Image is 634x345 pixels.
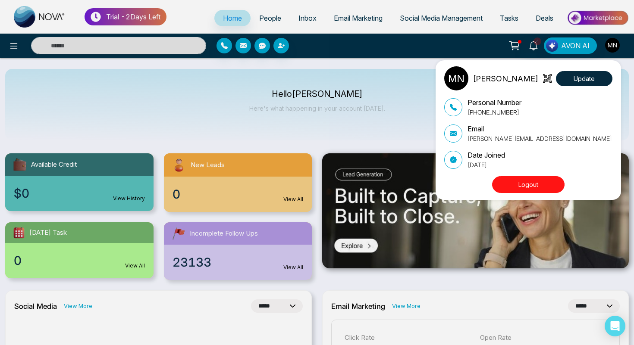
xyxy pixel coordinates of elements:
[468,97,521,108] p: Personal Number
[473,73,538,84] p: [PERSON_NAME]
[468,124,612,134] p: Email
[468,134,612,143] p: [PERSON_NAME][EMAIL_ADDRESS][DOMAIN_NAME]
[468,108,521,117] p: [PHONE_NUMBER]
[556,71,612,86] button: Update
[468,150,505,160] p: Date Joined
[605,316,625,336] div: Open Intercom Messenger
[468,160,505,169] p: [DATE]
[492,176,565,193] button: Logout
